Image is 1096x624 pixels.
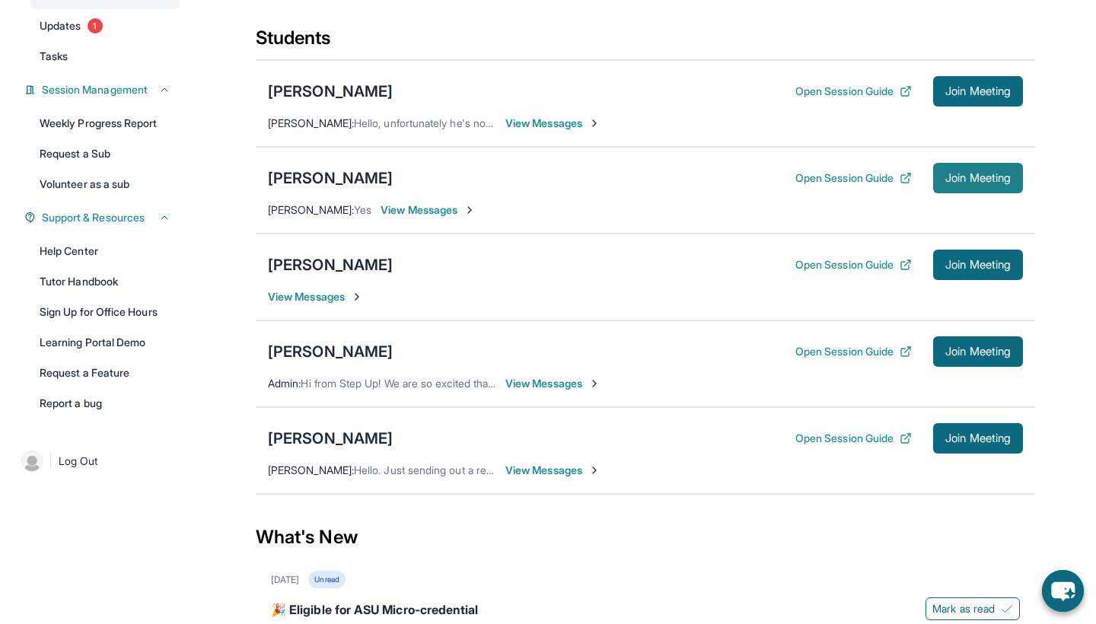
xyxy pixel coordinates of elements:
button: Join Meeting [933,336,1023,367]
span: View Messages [505,116,601,131]
a: Updates1 [30,12,180,40]
span: [PERSON_NAME] : [268,116,354,129]
a: Learning Portal Demo [30,329,180,356]
div: Unread [308,571,345,588]
span: Join Meeting [945,434,1011,443]
a: Help Center [30,237,180,265]
span: [PERSON_NAME] : [268,203,354,216]
div: [PERSON_NAME] [268,167,393,189]
a: Sign Up for Office Hours [30,298,180,326]
div: [DATE] [271,574,299,586]
span: Log Out [59,454,98,469]
button: chat-button [1042,570,1084,612]
span: Join Meeting [945,347,1011,356]
div: [PERSON_NAME] [268,341,393,362]
span: Join Meeting [945,87,1011,96]
span: Mark as read [932,601,995,616]
span: Tasks [40,49,68,64]
div: [PERSON_NAME] [268,254,393,275]
button: Mark as read [926,597,1020,620]
img: Chevron-Right [464,204,476,216]
button: Open Session Guide [795,344,912,359]
span: View Messages [268,289,363,304]
span: Hello. Just sending out a reminder for [DATE] session from 8-9pm. [354,463,676,476]
button: Session Management [36,82,170,97]
img: user-img [21,450,43,472]
button: Open Session Guide [795,431,912,446]
div: Students [256,26,1035,59]
a: Weekly Progress Report [30,110,180,137]
img: Mark as read [1001,603,1013,615]
div: [PERSON_NAME] [268,81,393,102]
span: View Messages [381,202,476,218]
div: 🎉 Eligible for ASU Micro-credential [271,600,1020,622]
span: View Messages [505,376,601,391]
span: Updates [40,18,81,33]
a: Request a Sub [30,140,180,167]
a: Tutor Handbook [30,268,180,295]
img: Chevron-Right [351,291,363,303]
span: Join Meeting [945,260,1011,269]
a: Request a Feature [30,359,180,387]
button: Join Meeting [933,163,1023,193]
span: [PERSON_NAME] : [268,463,354,476]
img: Chevron-Right [588,117,601,129]
button: Join Meeting [933,76,1023,107]
div: [PERSON_NAME] [268,428,393,449]
span: Admin : [268,377,301,390]
span: Session Management [42,82,148,97]
a: Tasks [30,43,180,70]
a: Report a bug [30,390,180,417]
span: Hello, unfortunately he's not with me [DATE]. [354,116,569,129]
span: Support & Resources [42,210,145,225]
span: Yes [354,203,371,216]
button: Join Meeting [933,250,1023,280]
img: Chevron-Right [588,377,601,390]
button: Open Session Guide [795,170,912,186]
button: Open Session Guide [795,84,912,99]
div: What's New [256,504,1035,571]
span: | [49,452,53,470]
span: View Messages [505,463,601,478]
img: Chevron-Right [588,464,601,476]
span: Join Meeting [945,174,1011,183]
a: Volunteer as a sub [30,170,180,198]
button: Join Meeting [933,423,1023,454]
button: Open Session Guide [795,257,912,272]
a: |Log Out [15,444,180,478]
button: Support & Resources [36,210,170,225]
span: 1 [88,18,103,33]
